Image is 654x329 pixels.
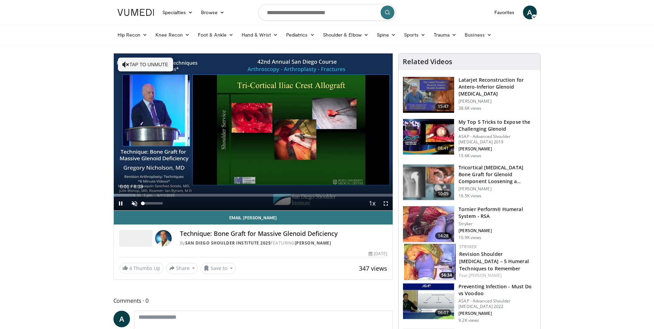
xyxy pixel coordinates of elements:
a: 10:05 Tricortical [MEDICAL_DATA] Bone Graft for Glenoid Component Loosening a… [PERSON_NAME] 16.5... [403,164,536,201]
img: San Diego Shoulder Institute 2025 [119,230,152,247]
video-js: Video Player [114,53,393,211]
img: 38708_0000_3.png.150x105_q85_crop-smart_upscale.jpg [403,77,454,113]
p: 38.6K views [459,106,481,111]
a: Pediatrics [282,28,319,42]
h3: Tornier Perform® Humeral System - RSA [459,206,536,220]
a: Specialties [158,6,197,19]
p: 16.5K views [459,193,481,199]
h4: Technique: Bone Graft for Massive Glenoid Deficiency [180,230,388,238]
span: 56:34 [439,272,454,278]
a: Email [PERSON_NAME] [114,211,393,225]
a: San Diego Shoulder Institute 2025 [185,240,271,246]
h3: Tricortical [MEDICAL_DATA] Bone Graft for Glenoid Component Loosening a… [459,164,536,185]
a: 15:47 Latarjet Reconstruction for Antero-Inferior Glenoid [MEDICAL_DATA] [PERSON_NAME] 38.6K views [403,77,536,113]
a: Stryker [459,244,476,250]
button: Fullscreen [379,197,393,210]
span: 14:28 [435,232,452,239]
p: [PERSON_NAME] [459,228,536,233]
p: [PERSON_NAME] [459,186,536,192]
p: 10.9K views [459,235,481,240]
span: 08:41 [435,145,452,152]
a: Foot & Ankle [194,28,238,42]
a: 56:34 [404,244,456,280]
span: 15:47 [435,103,452,110]
h3: Preventing Infection - Must Do vs Voodoo [459,283,536,297]
span: 10:05 [435,190,452,197]
h3: My Top 5 Tricks to Expose the Challenging Glenoid [459,119,536,132]
a: Hip Recon [113,28,152,42]
span: 4 [129,265,132,271]
button: Pause [114,197,128,210]
a: A [523,6,537,19]
h3: Latarjet Reconstruction for Antero-Inferior Glenoid [MEDICAL_DATA] [459,77,536,97]
a: 08:41 My Top 5 Tricks to Expose the Challenging Glenoid ASAP - Advanced Shoulder [MEDICAL_DATA] 2... [403,119,536,159]
a: Knee Recon [151,28,194,42]
a: 4 Thumbs Up [119,263,163,273]
span: 8:39 [134,184,143,189]
img: VuMedi Logo [118,9,154,16]
img: aae374fe-e30c-4d93-85d1-1c39c8cb175f.150x105_q85_crop-smart_upscale.jpg [403,283,454,319]
a: Spine [373,28,400,42]
a: 14:28 Tornier Perform® Humeral System - RSA Stryker [PERSON_NAME] 10.9K views [403,206,536,242]
a: Sports [400,28,430,42]
img: c16ff475-65df-4a30-84a2-4b6c3a19e2c7.150x105_q85_crop-smart_upscale.jpg [403,206,454,242]
div: By FEATURING [180,240,388,246]
span: / [131,184,132,189]
button: Tap to unmute [118,58,173,71]
p: ASAP - Advanced Shoulder [MEDICAL_DATA] 2022 [459,298,536,309]
div: Volume Level [143,202,163,205]
span: 06:07 [435,309,452,316]
p: [PERSON_NAME] [459,99,536,104]
p: 9.2K views [459,318,479,323]
button: Unmute [128,197,141,210]
img: b61a968a-1fa8-450f-8774-24c9f99181bb.150x105_q85_crop-smart_upscale.jpg [403,119,454,155]
span: 0:01 [120,184,129,189]
img: 13e13d31-afdc-4990-acd0-658823837d7a.150x105_q85_crop-smart_upscale.jpg [404,244,456,280]
a: [PERSON_NAME] [469,272,502,278]
a: Trauma [430,28,461,42]
a: Browse [197,6,229,19]
p: [PERSON_NAME] [459,146,536,152]
span: Comments 0 [113,296,393,305]
input: Search topics, interventions [258,4,396,21]
div: Feat. [459,272,535,279]
img: Avatar [155,230,172,247]
div: Progress Bar [114,194,393,197]
img: 54195_0000_3.png.150x105_q85_crop-smart_upscale.jpg [403,164,454,200]
button: Save to [201,263,236,274]
a: Business [461,28,496,42]
p: 15.6K views [459,153,481,159]
div: [DATE] [369,251,387,257]
button: Share [166,263,198,274]
a: Shoulder & Elbow [319,28,373,42]
h4: Related Videos [403,58,452,66]
a: Favorites [490,6,519,19]
a: 06:07 Preventing Infection - Must Do vs Voodoo ASAP - Advanced Shoulder [MEDICAL_DATA] 2022 [PERS... [403,283,536,323]
p: Stryker [459,221,536,227]
p: [PERSON_NAME] [459,311,536,316]
a: [PERSON_NAME] [295,240,331,246]
a: Revision Shoulder [MEDICAL_DATA] – 5 Humeral Techniques to Remember [459,251,529,272]
p: ASAP - Advanced Shoulder [MEDICAL_DATA] 2019 [459,134,536,145]
span: 347 views [359,264,387,272]
a: Hand & Wrist [238,28,282,42]
a: A [113,311,130,327]
button: Playback Rate [365,197,379,210]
